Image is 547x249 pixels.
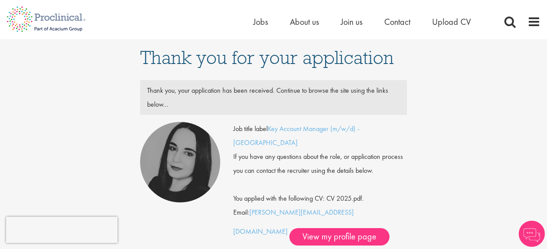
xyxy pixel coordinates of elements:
a: Upload CV [432,16,471,27]
a: About us [290,16,319,27]
div: Thank you, your application has been received. Continue to browse the site using the links below... [141,84,407,111]
a: Join us [341,16,362,27]
iframe: reCAPTCHA [6,217,117,243]
div: Job title label [227,122,413,150]
a: Key Account Manager (m/w/d) - [GEOGRAPHIC_DATA] [233,124,359,147]
img: Chatbot [519,221,545,247]
div: Email: [233,122,407,246]
img: Anna Klemencic [140,122,221,202]
div: You applied with the following CV: CV 2025.pdf. [227,178,413,205]
a: Jobs [253,16,268,27]
a: Contact [384,16,410,27]
a: [PERSON_NAME][EMAIL_ADDRESS][DOMAIN_NAME] [233,208,354,236]
span: Thank you for your application [140,46,394,69]
a: View my profile page [289,228,389,246]
div: If you have any questions about the role, or application process you can contact the recruiter us... [227,150,413,178]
